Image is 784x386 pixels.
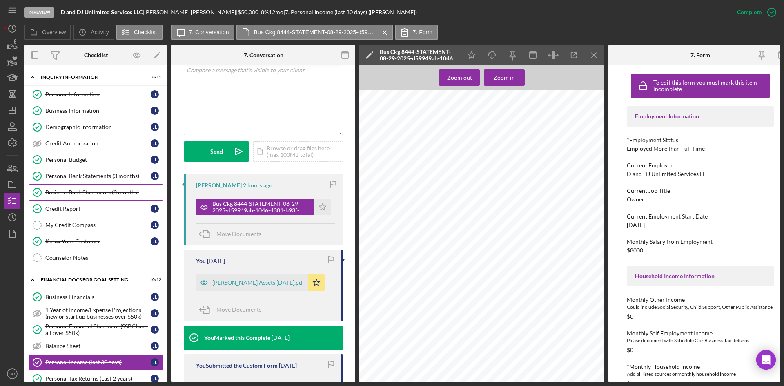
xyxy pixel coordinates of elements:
[383,291,390,295] span: DBT
[454,256,461,260] span: .00
[45,91,151,98] div: Personal Information
[470,279,484,283] span: Debits
[385,311,427,315] span: [GEOGRAPHIC_DATA]
[45,205,151,212] div: Credit Report
[452,240,461,244] span: 8444
[401,327,411,330] span: 1455
[134,29,157,36] label: Checklist
[196,182,242,189] div: [PERSON_NAME]
[390,154,402,157] span: 13812
[690,52,710,58] div: 7. Form
[470,315,484,319] span: 200.00
[196,258,206,264] div: You
[483,138,492,142] span: Date
[425,240,435,244] span: Acct
[272,335,290,341] time: 2025-08-01 19:06
[196,299,269,320] button: Move Documents
[412,209,427,212] span: Title:
[412,346,427,350] span: [DATE]
[45,343,151,349] div: Balance Sheet
[627,239,774,245] div: Monthly Salary from Employment
[151,326,159,334] div: J L
[627,213,774,220] div: Current Employment Start Date
[532,142,546,145] span: Ending
[423,311,438,315] span: C#2755
[383,339,422,342] span: Check/Withdrawal
[470,327,484,330] span: 250.00
[401,303,411,307] span: 1456
[414,173,419,177] span: MO
[385,307,395,311] span: CASH
[385,323,427,326] span: [GEOGRAPHIC_DATA]
[29,201,163,217] a: Credit ReportJL
[737,4,762,20] div: Complete
[432,209,439,212] span: AND
[24,7,54,18] div: In Review
[554,138,556,142] span: 1
[379,252,383,256] span: 72
[412,291,427,295] span: [DATE]
[204,335,270,341] div: You Marked this Complete
[536,248,555,252] span: 7,909.94
[403,154,418,157] span: 0.7490
[216,230,261,237] span: Move Documents
[151,123,159,131] div: J L
[465,342,484,346] span: 1,000.00
[4,366,20,382] button: SO
[390,256,404,260] span: Charge
[627,162,774,169] div: Current Employer
[29,103,163,119] a: Business InformationJL
[432,291,451,295] span: 00977629
[403,173,413,177] span: JACK
[392,346,399,350] span: CRD
[498,279,515,283] span: Credits
[525,240,535,244] span: thru
[534,303,555,307] span: 17,416.16
[196,199,331,215] button: Bus Ckg 8444-STATEMENT-08-29-2025-d59949ab-1046-4381-b93f-a0801aea1572-b820c11c-644d-4b8c-9a47-05...
[390,165,392,169] span: D
[171,25,234,40] button: 7. Conversation
[547,142,557,145] span: 8444
[394,295,404,299] span: LOAN
[419,224,550,228] span: travel notifications, all from within our secure online banking platform
[483,142,500,145] span: Account
[627,171,706,177] div: D and DJ Unlimited Services LL
[254,29,376,36] label: Bus Ckg 8444-STATEMENT-08-29-2025-d59949ab-1046-4381-b93f-a0801aea1572-b820c11c-644d-4b8c-9a47-05...
[372,240,389,244] span: Account
[196,362,278,369] div: You Submitted the Custom Form
[520,142,530,145] span: Acct
[428,209,430,212] span: D
[392,260,402,263] span: Paid
[236,25,393,40] button: Bus Ckg 8444-STATEMENT-08-29-2025-d59949ab-1046-4381-b93f-a0801aea1572-b820c11c-644d-4b8c-9a47-05...
[532,279,549,283] span: Balance
[151,342,159,350] div: J L
[441,209,445,212] span: DJ
[410,165,431,169] span: UNLIMITED
[372,315,382,319] span: 8/01
[147,277,161,282] div: 10 / 12
[45,307,151,320] div: 1 Year of Income/Expense Projections (new or start up businesses over $50k)
[549,244,554,248] span: 32
[73,25,114,40] button: Activity
[381,248,383,252] span: 8
[534,342,555,346] span: 15,466.16
[443,244,462,248] span: 5,701.16
[396,307,438,311] span: APP*[PERSON_NAME]
[430,279,444,283] span: Check#
[635,273,766,279] div: Household Income Information
[470,339,484,342] span: 500.00
[729,4,780,20] button: Complete
[485,248,497,252] span: Daily
[419,319,450,323] span: [PERSON_NAME]
[627,337,774,345] div: Please document with Schedule C or Business Tax Returns
[467,240,489,244] span: Statement
[385,248,424,252] span: Deposits/Credits
[29,135,163,152] a: Credit AuthorizationJL
[412,315,427,319] span: [DATE]
[534,339,555,342] span: 16,466.16
[434,201,453,205] span: ACCOUNTS
[151,107,159,115] div: J L
[29,119,163,135] a: Demographic InformationJL
[45,359,151,366] div: Personal Income (last 30 days)
[196,274,325,291] button: [PERSON_NAME] Assets [DATE].pdf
